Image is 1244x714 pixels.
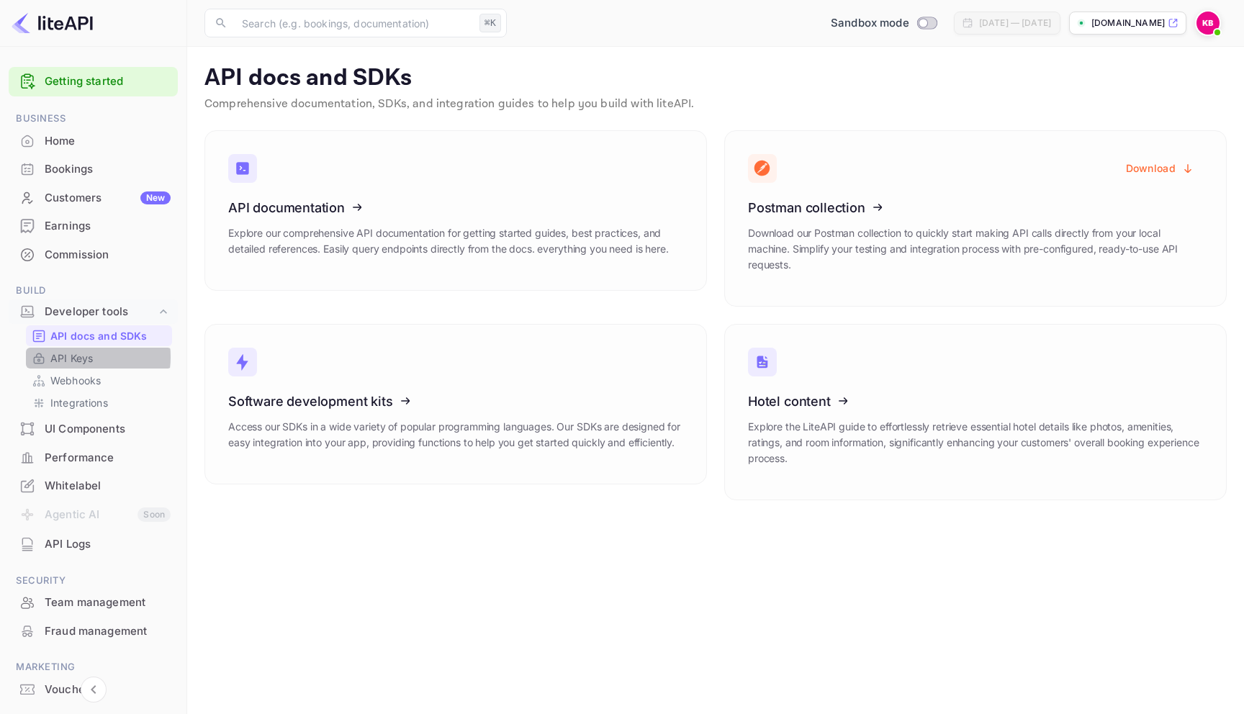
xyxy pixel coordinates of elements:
a: Commission [9,241,178,268]
a: API docs and SDKs [32,328,166,343]
a: Home [9,127,178,154]
div: Whitelabel [45,478,171,494]
p: Comprehensive documentation, SDKs, and integration guides to help you build with liteAPI. [204,96,1227,113]
a: Hotel contentExplore the LiteAPI guide to effortlessly retrieve essential hotel details like phot... [724,324,1227,500]
div: API docs and SDKs [26,325,172,346]
div: API Keys [26,348,172,369]
div: ⌘K [479,14,501,32]
a: Software development kitsAccess our SDKs in a wide variety of popular programming languages. Our ... [204,324,707,484]
a: Webhooks [32,373,166,388]
img: LiteAPI logo [12,12,93,35]
div: Commission [9,241,178,269]
div: Earnings [45,218,171,235]
a: Team management [9,589,178,615]
h3: Software development kits [228,394,683,409]
p: Download our Postman collection to quickly start making API calls directly from your local machin... [748,225,1203,273]
div: CustomersNew [9,184,178,212]
span: Build [9,283,178,299]
p: Explore the LiteAPI guide to effortlessly retrieve essential hotel details like photos, amenities... [748,419,1203,466]
div: UI Components [45,421,171,438]
p: Webhooks [50,373,101,388]
div: Whitelabel [9,472,178,500]
a: Vouchers [9,676,178,702]
div: Developer tools [9,299,178,325]
a: Fraud management [9,618,178,644]
div: Bookings [45,161,171,178]
a: Performance [9,444,178,471]
img: Kyle Bromont [1196,12,1220,35]
div: API Logs [9,530,178,559]
div: Earnings [9,212,178,240]
div: Home [45,133,171,150]
div: Fraud management [9,618,178,646]
div: API Logs [45,536,171,553]
div: Integrations [26,392,172,413]
span: Business [9,111,178,127]
div: Team management [9,589,178,617]
a: Whitelabel [9,472,178,499]
div: Performance [45,450,171,466]
input: Search (e.g. bookings, documentation) [233,9,474,37]
p: [DOMAIN_NAME] [1091,17,1165,30]
a: Earnings [9,212,178,239]
p: API docs and SDKs [50,328,148,343]
a: API Keys [32,351,166,366]
div: Team management [45,595,171,611]
div: [DATE] — [DATE] [979,17,1051,30]
h3: API documentation [228,200,683,215]
p: Access our SDKs in a wide variety of popular programming languages. Our SDKs are designed for eas... [228,419,683,451]
span: Sandbox mode [831,15,909,32]
a: Integrations [32,395,166,410]
h3: Postman collection [748,200,1203,215]
div: Home [9,127,178,155]
div: Vouchers [9,676,178,704]
a: API documentationExplore our comprehensive API documentation for getting started guides, best pra... [204,130,707,291]
div: Switch to Production mode [825,15,942,32]
h3: Hotel content [748,394,1203,409]
div: Performance [9,444,178,472]
span: Security [9,573,178,589]
a: Getting started [45,73,171,90]
div: Getting started [9,67,178,96]
a: UI Components [9,415,178,442]
p: Explore our comprehensive API documentation for getting started guides, best practices, and detai... [228,225,683,257]
p: Integrations [50,395,108,410]
div: Customers [45,190,171,207]
span: Marketing [9,659,178,675]
a: API Logs [9,530,178,557]
div: Fraud management [45,623,171,640]
div: UI Components [9,415,178,443]
div: Commission [45,247,171,263]
div: Vouchers [45,682,171,698]
button: Collapse navigation [81,677,107,702]
p: API Keys [50,351,93,366]
p: API docs and SDKs [204,64,1227,93]
div: Bookings [9,155,178,184]
a: CustomersNew [9,184,178,211]
div: Developer tools [45,304,156,320]
div: Webhooks [26,370,172,391]
div: New [140,191,171,204]
a: Bookings [9,155,178,182]
button: Download [1117,154,1203,182]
